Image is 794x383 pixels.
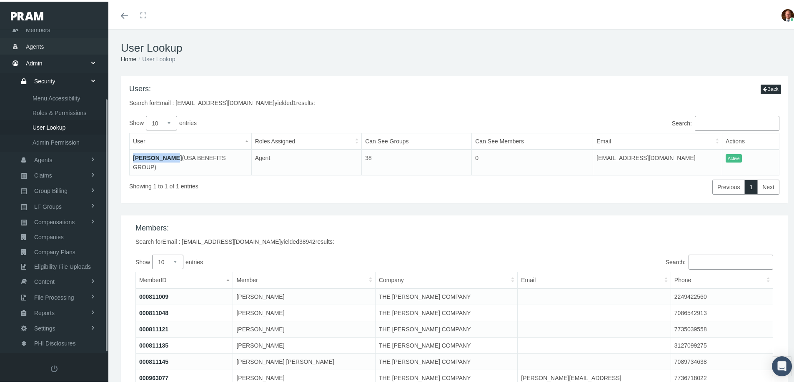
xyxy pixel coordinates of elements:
td: [PERSON_NAME] [PERSON_NAME] [233,352,375,368]
span: Active [726,153,742,161]
select: Showentries [152,253,183,268]
button: Back [761,83,781,93]
div: Search for yielded results: [129,97,315,106]
th: Email: activate to sort column ascending [518,270,671,287]
th: Roles Assigned: activate to sort column ascending [251,131,362,148]
span: Reports [34,304,55,318]
td: 3127099275 [671,336,773,352]
td: Agent [251,148,362,174]
th: MemberID: activate to sort column descending [136,270,233,287]
th: Can See Members [472,131,593,148]
h4: Users: [129,83,315,92]
td: 7735039558 [671,320,773,336]
a: 000811009 [139,292,168,298]
td: [EMAIL_ADDRESS][DOMAIN_NAME] [593,148,722,174]
a: 1 [744,178,758,193]
th: User: activate to sort column descending [130,131,252,148]
label: Show entries [135,253,454,268]
input: Search: [689,253,773,268]
img: PRAM_20_x_78.png [11,10,43,19]
th: Member: activate to sort column ascending [233,270,375,287]
td: [PERSON_NAME] [233,336,375,352]
span: Agents [34,151,53,165]
span: Members [26,20,50,36]
span: Group Billing [34,182,68,196]
img: S_Profile_Picture_693.jpg [781,8,794,20]
span: Settings [34,320,55,334]
div: Open Intercom Messenger [772,355,792,375]
span: Menu Accessibility [33,90,80,104]
td: 7089734638 [671,352,773,368]
td: 0 [472,148,593,174]
span: Eligibility File Uploads [34,258,91,272]
td: (USA BENEFITS GROUP) [130,148,252,174]
h1: User Lookup [121,40,788,53]
h4: Members: [135,222,773,231]
th: Can See Groups [362,131,472,148]
span: User Lookup [33,119,65,133]
span: Content [34,273,55,287]
span: Email : [EMAIL_ADDRESS][DOMAIN_NAME] [156,98,275,105]
span: 1 [293,98,296,105]
span: LF Groups [34,198,62,212]
span: Admin Permission [33,134,80,148]
th: Company: activate to sort column ascending [375,270,517,287]
div: Search for yielded results: [135,235,773,245]
span: Email : [EMAIL_ADDRESS][DOMAIN_NAME] [163,237,281,243]
td: THE [PERSON_NAME] COMPANY [375,336,517,352]
td: THE [PERSON_NAME] COMPANY [375,303,517,320]
td: THE [PERSON_NAME] COMPANY [375,352,517,368]
span: Claims [34,167,52,181]
label: Show entries [129,114,454,129]
a: Next [757,178,779,193]
span: Company Plans [34,243,75,258]
td: 38 [362,148,472,174]
a: Home [121,54,136,61]
th: Email: activate to sort column ascending [593,131,722,148]
td: [PERSON_NAME] [233,320,375,336]
td: 2249422560 [671,287,773,303]
label: Search: [454,253,773,268]
a: [PERSON_NAME] [133,153,182,160]
span: Admin [26,54,43,70]
a: 000811121 [139,324,168,331]
a: 000811145 [139,357,168,363]
span: Companies [34,228,64,243]
td: THE [PERSON_NAME] COMPANY [375,320,517,336]
a: Previous [712,178,745,193]
span: Agents [26,37,44,53]
label: Search: [454,114,779,129]
a: 000811135 [139,340,168,347]
li: User Lookup [136,53,175,62]
td: 7086542913 [671,303,773,320]
th: Phone: activate to sort column ascending [671,270,773,287]
td: THE [PERSON_NAME] COMPANY [375,287,517,303]
input: Search: [695,114,779,129]
td: [PERSON_NAME] [233,287,375,303]
td: [PERSON_NAME] [233,303,375,320]
span: File Processing [34,289,74,303]
select: Showentries [146,114,177,129]
span: PHI Disclosures [34,335,76,349]
a: 000963077 [139,373,168,380]
span: Roles & Permissions [33,104,86,118]
a: 000811048 [139,308,168,315]
th: Actions [722,131,779,148]
span: Compensations [34,213,75,228]
span: 38942 [299,237,316,243]
span: Security [34,73,55,87]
